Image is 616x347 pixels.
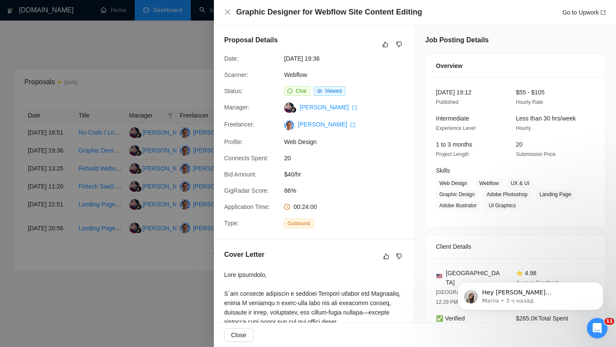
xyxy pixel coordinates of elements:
[436,125,475,131] span: Experience Level
[224,71,248,78] span: Scanner:
[382,41,388,48] span: like
[516,125,531,131] span: Hourly
[436,99,459,105] span: Published
[476,179,502,188] span: Webflow
[79,257,92,274] span: 😐
[394,251,404,262] button: dislike
[436,151,469,157] span: Project Length
[224,121,255,128] span: Freelancer:
[74,257,97,274] span: neutral face reaction
[10,248,161,258] div: Была ли полезна эта статья?
[284,137,412,147] span: Web Design
[224,328,253,342] button: Close
[97,257,119,274] span: smiley reaction
[224,250,264,260] h5: Cover Letter
[436,315,465,322] span: ✅ Verified
[284,71,307,78] a: Webflow
[436,201,480,210] span: Adobe Illustrator
[562,9,606,16] a: Go to Upworkexport
[436,190,478,199] span: Graphic Design
[231,330,246,340] span: Close
[507,179,533,188] span: UX & UI
[134,3,150,20] button: Развернуть окно
[224,55,238,62] span: Date:
[101,257,114,274] span: 😃
[516,89,545,96] span: $55 - $105
[436,289,489,305] span: [GEOGRAPHIC_DATA] 12:29 PM
[6,3,22,20] button: go back
[483,190,531,199] span: Adobe Photoshop
[485,201,519,210] span: UI Graphics
[445,264,616,324] iframe: Intercom notifications сообщение
[436,141,472,148] span: 1 to 3 months
[350,122,355,127] span: export
[224,88,243,94] span: Status:
[516,151,556,157] span: Submission Price
[33,285,138,291] a: Открыть в справочном центре
[516,141,523,148] span: 20
[224,138,243,145] span: Profile:
[436,61,462,71] span: Overview
[380,39,391,50] button: like
[284,153,412,163] span: 20
[383,253,389,260] span: like
[287,88,293,94] span: message
[436,273,442,279] img: 🇺🇸
[601,10,606,15] span: export
[224,35,278,45] h5: Proposal Details
[284,186,412,195] span: 86%
[587,318,607,338] iframe: Intercom live chat
[57,257,69,274] span: 😞
[293,203,317,210] span: 00:24:00
[394,39,404,50] button: dislike
[436,179,471,188] span: Web Design
[224,155,269,162] span: Connects Spent:
[604,318,614,325] span: 11
[150,3,166,19] div: Закрыть
[436,115,469,122] span: Intermediate
[396,41,402,48] span: dislike
[516,99,543,105] span: Hourly Rate
[224,9,231,16] button: Close
[425,35,489,45] h5: Job Posting Details
[436,89,471,96] span: [DATE] 19:12
[224,187,269,194] span: GigRadar Score:
[290,107,296,113] img: gigradar-bm.png
[536,190,575,199] span: Landing Page
[224,220,239,226] span: Type:
[296,88,306,94] span: Chat
[284,54,412,63] span: [DATE] 19:36
[436,167,450,174] span: Skills
[284,120,294,130] img: c1HiYZJLYaSzooXHOeWCz3hTd5Ht9aZYjlyY1rp-klCMEt8U_S66z40Q882I276L5Y
[352,105,357,110] span: export
[516,115,576,122] span: Less than 30 hrs/week
[224,104,249,111] span: Manager:
[325,88,342,94] span: Viewed
[284,219,314,228] span: Outbound
[284,170,412,179] span: $40/hr
[299,104,357,111] a: [PERSON_NAME] export
[298,121,355,128] a: [PERSON_NAME] export
[224,171,257,178] span: Bid Amount:
[396,253,402,260] span: dislike
[224,203,270,210] span: Application Time:
[317,88,322,94] span: eye
[284,204,290,210] span: clock-circle
[52,257,74,274] span: disappointed reaction
[381,251,391,262] button: like
[436,235,595,258] div: Client Details
[236,7,422,18] h4: Graphic Designer for Webflow Site Content Editing
[224,9,231,15] span: close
